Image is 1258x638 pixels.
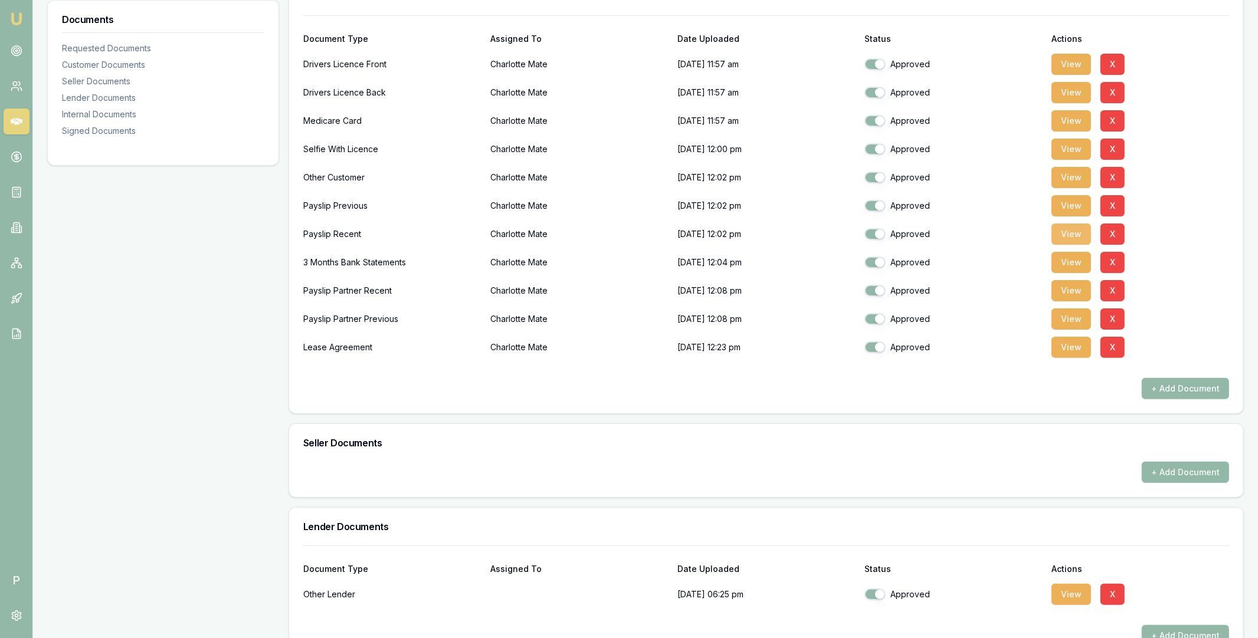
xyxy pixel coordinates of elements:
[303,438,1229,448] h3: Seller Documents
[1051,280,1091,301] button: View
[1051,223,1091,245] button: View
[1100,223,1125,245] button: X
[490,279,668,302] p: Charlotte Mate
[864,341,1042,353] div: Approved
[864,228,1042,240] div: Approved
[62,75,264,87] div: Seller Documents
[303,109,481,133] div: Medicare Card
[677,279,855,302] p: [DATE] 12:08 pm
[62,108,264,120] div: Internal Documents
[1051,308,1091,330] button: View
[1051,35,1229,43] div: Actions
[1100,280,1125,301] button: X
[490,52,668,76] p: Charlotte Mate
[864,143,1042,155] div: Approved
[677,307,855,331] p: [DATE] 12:08 pm
[303,166,481,189] div: Other Customer
[303,137,481,161] div: Selfie With Licence
[1051,139,1091,160] button: View
[1100,337,1125,358] button: X
[490,222,668,246] p: Charlotte Mate
[303,194,481,218] div: Payslip Previous
[1142,378,1229,399] button: + Add Document
[1051,337,1091,358] button: View
[677,137,855,161] p: [DATE] 12:00 pm
[490,336,668,359] p: Charlotte Mate
[4,567,30,593] span: P
[1100,54,1125,75] button: X
[864,565,1042,573] div: Status
[677,194,855,218] p: [DATE] 12:02 pm
[303,52,481,76] div: Drivers Licence Front
[1051,195,1091,216] button: View
[864,115,1042,127] div: Approved
[1100,308,1125,330] button: X
[864,87,1042,98] div: Approved
[62,125,264,137] div: Signed Documents
[1100,167,1125,188] button: X
[677,565,855,573] div: Date Uploaded
[1142,462,1229,483] button: + Add Document
[490,194,668,218] p: Charlotte Mate
[1051,82,1091,103] button: View
[864,588,1042,600] div: Approved
[677,81,855,104] p: [DATE] 11:57 am
[303,307,481,331] div: Payslip Partner Previous
[490,35,668,43] div: Assigned To
[1051,584,1091,605] button: View
[1051,167,1091,188] button: View
[62,42,264,54] div: Requested Documents
[677,166,855,189] p: [DATE] 12:02 pm
[677,336,855,359] p: [DATE] 12:23 pm
[1100,584,1125,605] button: X
[303,583,481,606] div: Other Lender
[864,58,1042,70] div: Approved
[9,12,24,26] img: emu-icon-u.png
[1051,54,1091,75] button: View
[490,137,668,161] p: Charlotte Mate
[864,35,1042,43] div: Status
[1051,252,1091,273] button: View
[303,251,481,274] div: 3 Months Bank Statements
[864,172,1042,183] div: Approved
[1100,110,1125,131] button: X
[303,81,481,104] div: Drivers Licence Back
[677,109,855,133] p: [DATE] 11:57 am
[490,109,668,133] p: Charlotte Mate
[490,81,668,104] p: Charlotte Mate
[864,256,1042,268] div: Approved
[303,279,481,302] div: Payslip Partner Recent
[864,285,1042,297] div: Approved
[62,15,264,24] h3: Documents
[490,565,668,573] div: Assigned To
[864,313,1042,325] div: Approved
[490,251,668,274] p: Charlotte Mate
[1100,195,1125,216] button: X
[303,565,481,573] div: Document Type
[1100,82,1125,103] button: X
[303,35,481,43] div: Document Type
[677,583,855,606] p: [DATE] 06:25 pm
[677,35,855,43] div: Date Uploaded
[1100,252,1125,273] button: X
[677,52,855,76] p: [DATE] 11:57 am
[62,59,264,71] div: Customer Documents
[677,251,855,274] p: [DATE] 12:04 pm
[677,222,855,246] p: [DATE] 12:02 pm
[490,307,668,331] p: Charlotte Mate
[62,92,264,104] div: Lender Documents
[490,166,668,189] p: Charlotte Mate
[303,222,481,246] div: Payslip Recent
[1051,565,1229,573] div: Actions
[303,522,1229,531] h3: Lender Documents
[1051,110,1091,131] button: View
[1100,139,1125,160] button: X
[864,200,1042,212] div: Approved
[303,336,481,359] div: Lease Agreement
